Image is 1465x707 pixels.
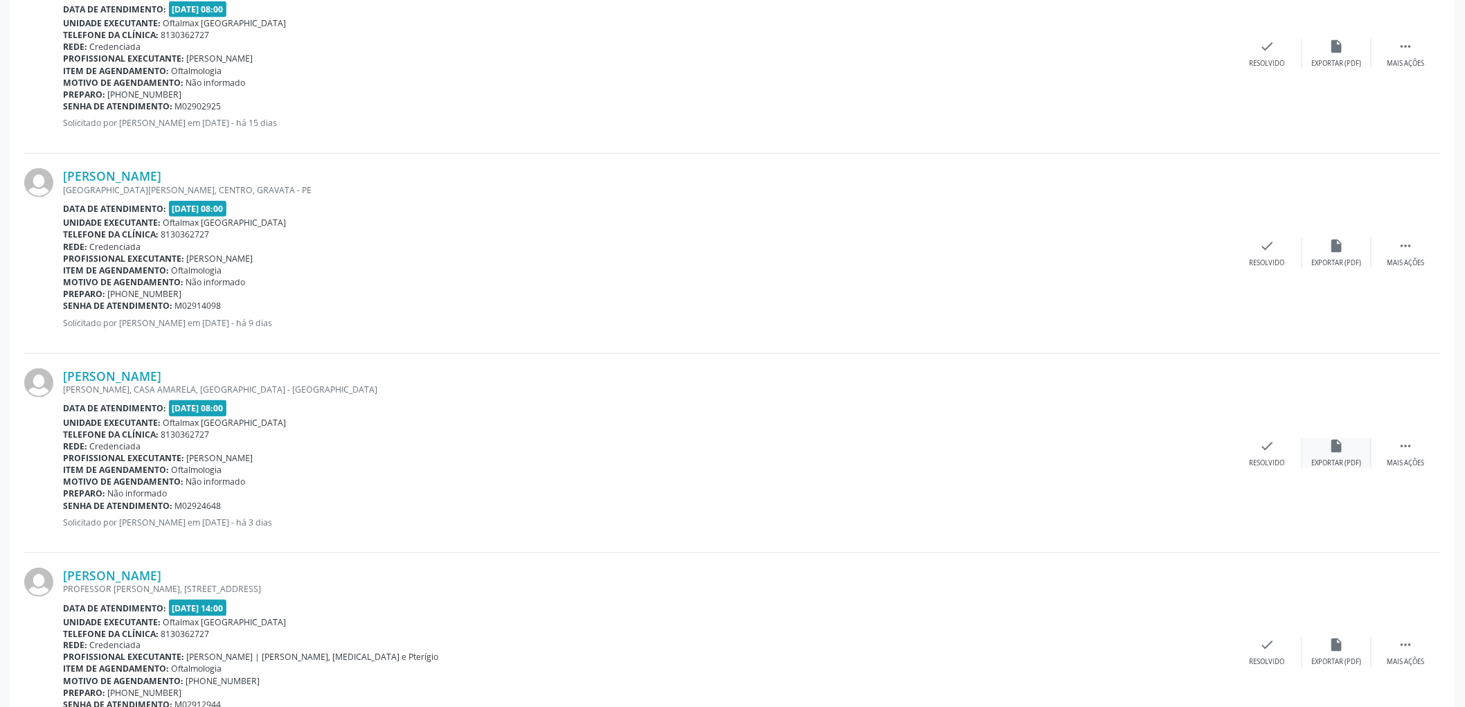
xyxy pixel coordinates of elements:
i: check [1260,438,1275,454]
span: M02914098 [175,300,222,312]
div: Exportar (PDF) [1312,658,1362,668]
b: Preparo: [63,487,105,499]
span: [PERSON_NAME] [187,253,253,265]
img: img [24,168,53,197]
a: [PERSON_NAME] [63,168,161,184]
b: Senha de atendimento: [63,300,172,312]
a: [PERSON_NAME] [63,368,161,384]
b: Rede: [63,241,87,253]
span: 8130362727 [161,229,210,240]
span: Não informado [186,276,246,288]
i:  [1399,638,1414,653]
span: 8130362727 [161,628,210,640]
span: Credenciada [90,640,141,652]
span: Credenciada [90,41,141,53]
span: [PHONE_NUMBER] [108,89,182,100]
span: [PERSON_NAME] [187,452,253,464]
span: Não informado [108,487,168,499]
b: Unidade executante: [63,217,161,229]
b: Motivo de agendamento: [63,476,183,487]
b: Data de atendimento: [63,602,166,614]
span: Credenciada [90,241,141,253]
span: 8130362727 [161,29,210,41]
span: Oftalmologia [172,65,222,77]
b: Profissional executante: [63,652,184,663]
p: Solicitado por [PERSON_NAME] em [DATE] - há 3 dias [63,517,1233,528]
b: Rede: [63,640,87,652]
b: Senha de atendimento: [63,100,172,112]
span: M02924648 [175,500,222,512]
div: Resolvido [1250,458,1285,468]
span: Não informado [186,77,246,89]
span: Oftalmologia [172,265,222,276]
span: Não informado [186,476,246,487]
b: Profissional executante: [63,452,184,464]
b: Motivo de agendamento: [63,676,183,688]
div: Exportar (PDF) [1312,59,1362,69]
b: Item de agendamento: [63,65,169,77]
img: img [24,368,53,397]
b: Telefone da clínica: [63,29,159,41]
div: Mais ações [1387,258,1425,268]
b: Rede: [63,41,87,53]
div: Mais ações [1387,59,1425,69]
i:  [1399,39,1414,54]
i: insert_drive_file [1329,238,1345,253]
p: Solicitado por [PERSON_NAME] em [DATE] - há 15 dias [63,117,1233,129]
b: Item de agendamento: [63,265,169,276]
i: check [1260,638,1275,653]
b: Telefone da clínica: [63,429,159,440]
b: Data de atendimento: [63,402,166,414]
b: Telefone da clínica: [63,229,159,240]
div: [GEOGRAPHIC_DATA][PERSON_NAME], CENTRO, GRAVATA - PE [63,184,1233,196]
p: Solicitado por [PERSON_NAME] em [DATE] - há 9 dias [63,317,1233,329]
span: [PERSON_NAME] [187,53,253,64]
i: insert_drive_file [1329,39,1345,54]
div: Mais ações [1387,658,1425,668]
a: [PERSON_NAME] [63,568,161,583]
b: Motivo de agendamento: [63,77,183,89]
span: [DATE] 08:00 [169,201,227,217]
b: Item de agendamento: [63,464,169,476]
b: Motivo de agendamento: [63,276,183,288]
img: img [24,568,53,597]
span: [PHONE_NUMBER] [108,688,182,699]
span: Oftalmax [GEOGRAPHIC_DATA] [163,417,287,429]
span: Oftalmax [GEOGRAPHIC_DATA] [163,217,287,229]
b: Preparo: [63,688,105,699]
b: Unidade executante: [63,17,161,29]
div: Resolvido [1250,258,1285,268]
b: Data de atendimento: [63,3,166,15]
b: Preparo: [63,89,105,100]
b: Rede: [63,440,87,452]
span: [DATE] 14:00 [169,600,227,616]
b: Data de atendimento: [63,203,166,215]
b: Unidade executante: [63,417,161,429]
b: Telefone da clínica: [63,628,159,640]
span: M02902925 [175,100,222,112]
i:  [1399,238,1414,253]
span: Oftalmax [GEOGRAPHIC_DATA] [163,616,287,628]
i:  [1399,438,1414,454]
div: Resolvido [1250,59,1285,69]
b: Profissional executante: [63,253,184,265]
span: 8130362727 [161,429,210,440]
div: Mais ações [1387,458,1425,468]
span: Oftalmologia [172,464,222,476]
i: insert_drive_file [1329,638,1345,653]
b: Profissional executante: [63,53,184,64]
span: [PHONE_NUMBER] [108,288,182,300]
span: Oftalmax [GEOGRAPHIC_DATA] [163,17,287,29]
div: [PERSON_NAME], CASA AMARELA, [GEOGRAPHIC_DATA] - [GEOGRAPHIC_DATA] [63,384,1233,395]
div: Exportar (PDF) [1312,458,1362,468]
span: [DATE] 08:00 [169,400,227,416]
i: check [1260,39,1275,54]
b: Senha de atendimento: [63,500,172,512]
b: Item de agendamento: [63,663,169,675]
span: Credenciada [90,440,141,452]
b: Unidade executante: [63,616,161,628]
i: insert_drive_file [1329,438,1345,454]
div: Resolvido [1250,658,1285,668]
div: Exportar (PDF) [1312,258,1362,268]
span: [PERSON_NAME] | [PERSON_NAME], [MEDICAL_DATA] e Pterígio [187,652,439,663]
